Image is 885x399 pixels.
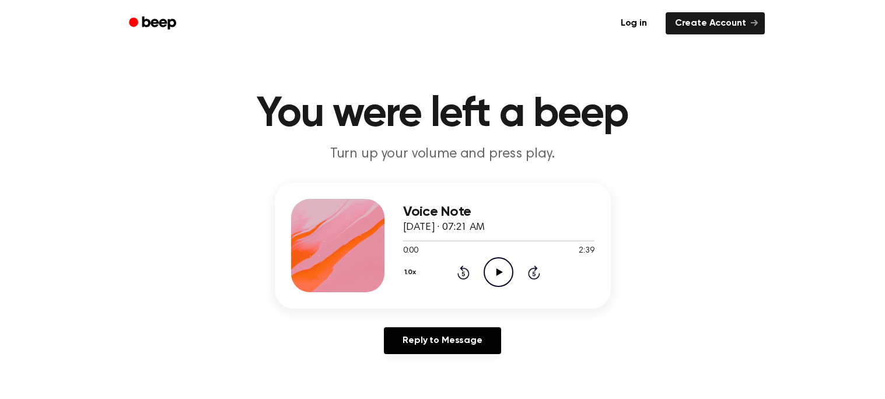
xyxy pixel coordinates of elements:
button: 1.0x [403,262,421,282]
a: Reply to Message [384,327,501,354]
span: [DATE] · 07:21 AM [403,222,485,233]
p: Turn up your volume and press play. [219,145,667,164]
span: 0:00 [403,245,418,257]
h1: You were left a beep [144,93,741,135]
a: Log in [609,10,659,37]
a: Create Account [666,12,765,34]
h3: Voice Note [403,204,594,220]
a: Beep [121,12,187,35]
span: 2:39 [579,245,594,257]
